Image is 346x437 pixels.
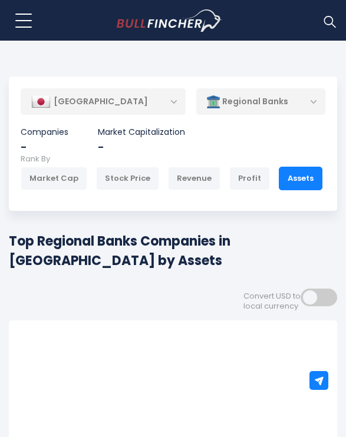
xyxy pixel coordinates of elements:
div: Market Cap [21,167,87,190]
div: Stock Price [96,167,159,190]
p: Market Capitalization [98,127,185,137]
span: Convert USD to local currency [243,292,301,312]
div: Regional Banks [196,88,326,115]
div: - [98,140,185,154]
h1: Top Regional Banks Companies in [GEOGRAPHIC_DATA] by Assets [9,231,337,270]
div: Assets [279,167,322,190]
p: Companies [21,127,68,137]
div: - [21,140,68,154]
div: [GEOGRAPHIC_DATA] [21,89,186,115]
p: Rank By [21,154,325,164]
div: Profit [229,167,270,190]
div: Revenue [168,167,220,190]
img: Bullfincher logo [117,9,222,32]
a: Go to homepage [117,9,243,32]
